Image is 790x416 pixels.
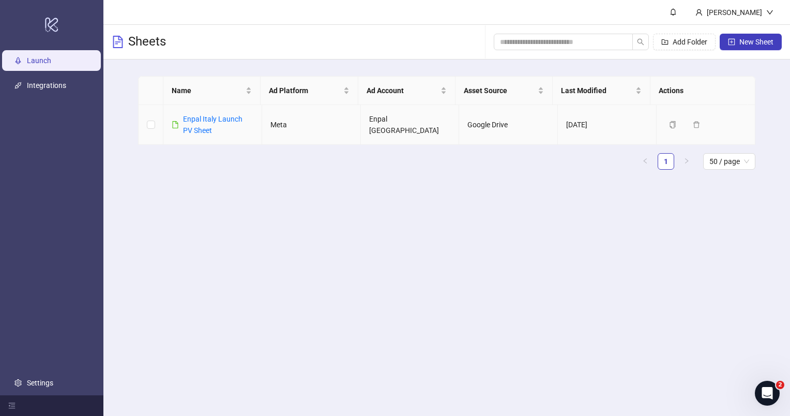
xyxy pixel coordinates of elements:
[739,38,773,46] span: New Sheet
[112,36,124,48] span: file-text
[27,379,53,387] a: Settings
[455,77,553,105] th: Asset Source
[709,154,749,169] span: 50 / page
[261,77,358,105] th: Ad Platform
[658,154,674,169] a: 1
[367,85,438,96] span: Ad Account
[703,153,755,170] div: Page Size
[755,381,780,406] iframe: Intercom live chat
[459,105,558,145] td: Google Drive
[27,82,66,90] a: Integrations
[703,7,766,18] div: [PERSON_NAME]
[637,153,654,170] li: Previous Page
[558,105,657,145] td: [DATE]
[683,158,690,164] span: right
[642,158,648,164] span: left
[183,115,242,135] a: Enpal Italy Launch PV Sheet
[8,402,16,409] span: menu-fold
[728,38,735,46] span: plus-square
[172,121,179,128] span: file
[776,381,784,389] span: 2
[673,38,707,46] span: Add Folder
[766,9,773,16] span: down
[561,85,633,96] span: Last Modified
[269,85,341,96] span: Ad Platform
[361,105,460,145] td: Enpal [GEOGRAPHIC_DATA]
[163,77,261,105] th: Name
[172,85,244,96] span: Name
[693,121,700,128] span: delete
[650,77,748,105] th: Actions
[637,153,654,170] button: left
[678,153,695,170] button: right
[653,34,716,50] button: Add Folder
[637,38,644,46] span: search
[670,8,677,16] span: bell
[128,34,166,50] h3: Sheets
[720,34,782,50] button: New Sheet
[464,85,536,96] span: Asset Source
[27,57,51,65] a: Launch
[678,153,695,170] li: Next Page
[553,77,650,105] th: Last Modified
[669,121,676,128] span: copy
[658,153,674,170] li: 1
[661,38,669,46] span: folder-add
[358,77,455,105] th: Ad Account
[262,105,361,145] td: Meta
[695,9,703,16] span: user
